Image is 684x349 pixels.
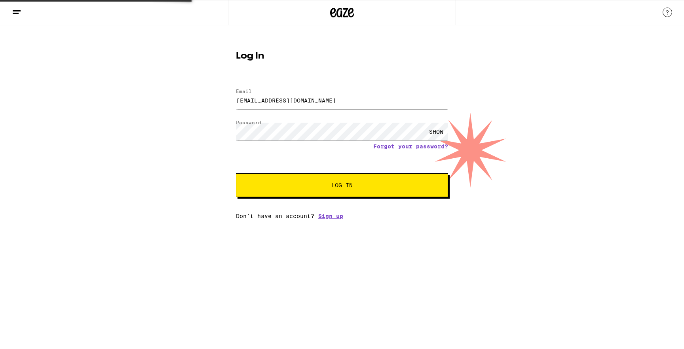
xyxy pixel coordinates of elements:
[236,173,448,197] button: Log In
[331,182,353,188] span: Log In
[236,120,261,125] label: Password
[373,143,448,150] a: Forgot your password?
[236,91,448,109] input: Email
[318,213,343,219] a: Sign up
[236,89,252,94] label: Email
[236,213,448,219] div: Don't have an account?
[5,6,57,12] span: Hi. Need any help?
[424,123,448,140] div: SHOW
[236,51,448,61] h1: Log In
